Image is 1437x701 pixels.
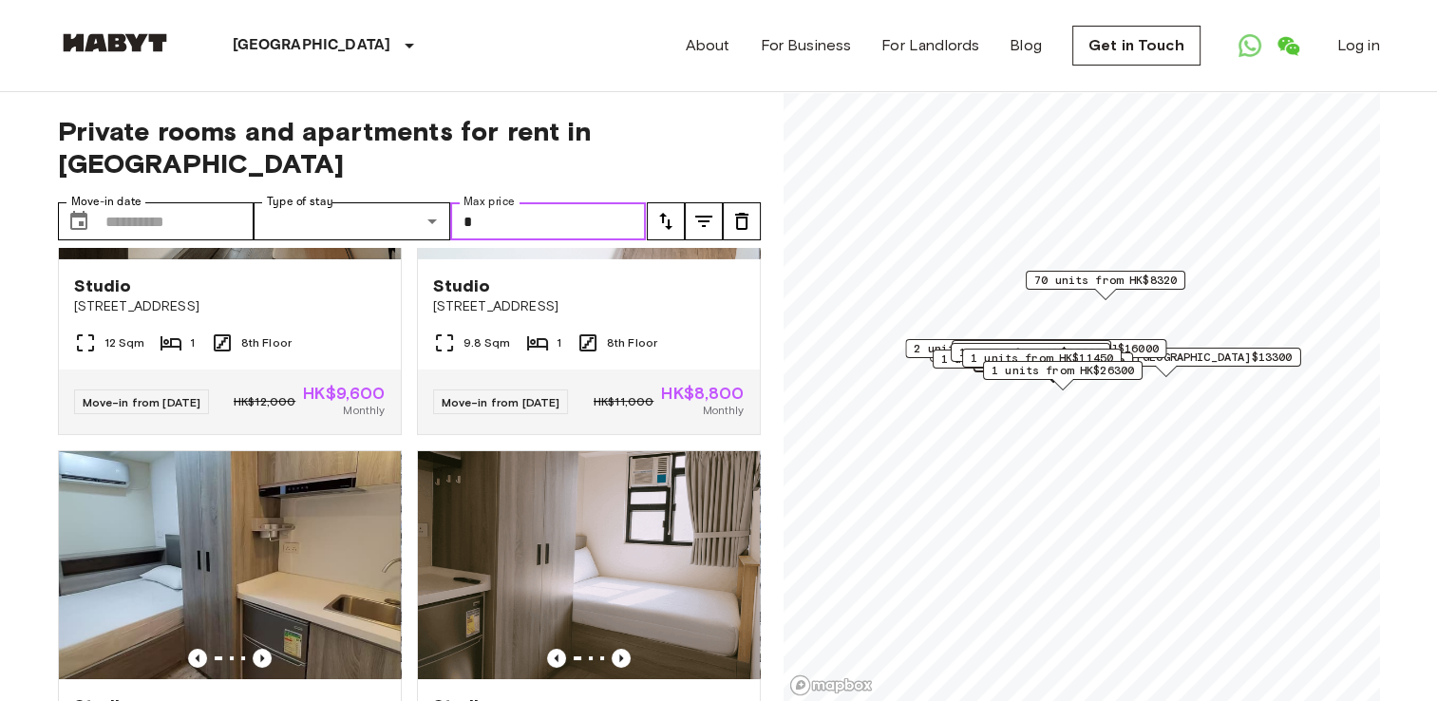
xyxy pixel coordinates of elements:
[950,343,1109,372] div: Map marker
[981,353,1124,370] span: 4 units from HK$10500
[343,402,385,419] span: Monthly
[647,202,685,240] button: tune
[547,649,566,668] button: Previous image
[1033,272,1176,289] span: 70 units from HK$8320
[557,334,561,351] span: 1
[1025,271,1184,300] div: Map marker
[74,275,132,297] span: Studio
[661,385,744,402] span: HK$8,800
[58,115,761,180] span: Private rooms and apartments for rent in [GEOGRAPHIC_DATA]
[951,340,1110,369] div: Map marker
[74,297,386,316] span: [STREET_ADDRESS]
[881,34,979,57] a: For Landlords
[190,334,195,351] span: 1
[1269,27,1307,65] a: Open WeChat
[1010,34,1042,57] a: Blog
[463,334,511,351] span: 9.8 Sqm
[60,202,98,240] button: Choose date
[234,393,295,410] span: HK$12,000
[607,334,657,351] span: 8th Floor
[267,194,333,210] label: Type of stay
[789,674,873,696] a: Mapbox logo
[1072,26,1201,66] a: Get in Touch
[970,350,1112,367] span: 1 units from HK$11450
[760,34,851,57] a: For Business
[233,34,391,57] p: [GEOGRAPHIC_DATA]
[59,451,401,679] img: Marketing picture of unit HK-01-067-051-01
[188,649,207,668] button: Previous image
[612,649,631,668] button: Previous image
[932,350,1091,379] div: Map marker
[253,649,272,668] button: Previous image
[442,395,560,409] span: Move-in from [DATE]
[905,339,1166,369] div: Map marker
[1337,34,1380,57] a: Log in
[685,202,723,240] button: tune
[83,395,201,409] span: Move-in from [DATE]
[1231,27,1269,65] a: Open WhatsApp
[982,361,1142,390] div: Map marker
[723,202,761,240] button: tune
[1031,348,1300,377] div: Map marker
[418,451,760,679] img: Marketing picture of unit HK-01-067-052-01
[991,362,1133,379] span: 1 units from HK$26300
[594,393,653,410] span: HK$11,000
[961,349,1121,378] div: Map marker
[914,340,1158,357] span: 2 units from [GEOGRAPHIC_DATA]$16000
[433,297,745,316] span: [STREET_ADDRESS]
[959,341,1102,358] span: 1 units from HK$11300
[940,350,1083,368] span: 1 units from HK$11200
[463,194,515,210] label: Max price
[104,334,145,351] span: 12 Sqm
[241,334,292,351] span: 8th Floor
[433,275,491,297] span: Studio
[973,352,1132,382] div: Map marker
[58,33,172,52] img: Habyt
[958,344,1101,361] span: 1 units from HK$22000
[702,402,744,419] span: Monthly
[686,34,730,57] a: About
[71,194,142,210] label: Move-in date
[1040,349,1292,366] span: 11 units from [GEOGRAPHIC_DATA]$13300
[303,385,385,402] span: HK$9,600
